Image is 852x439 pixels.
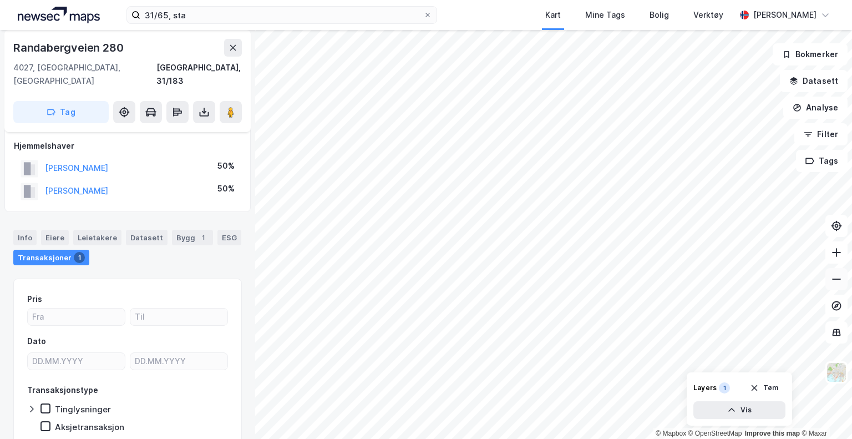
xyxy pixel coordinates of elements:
[693,384,717,392] div: Layers
[126,230,168,245] div: Datasett
[796,150,848,172] button: Tags
[217,182,235,195] div: 50%
[140,7,423,23] input: Søk på adresse, matrikkel, gårdeiere, leietakere eller personer
[18,7,100,23] img: logo.a4113a55bc3d86da70a041830d287a7e.svg
[28,353,125,370] input: DD.MM.YYYY
[130,353,227,370] input: DD.MM.YYYY
[688,430,742,437] a: OpenStreetMap
[719,382,730,393] div: 1
[780,70,848,92] button: Datasett
[585,8,625,22] div: Mine Tags
[172,230,213,245] div: Bygg
[826,362,847,383] img: Z
[217,159,235,173] div: 50%
[794,123,848,145] button: Filter
[753,8,816,22] div: [PERSON_NAME]
[13,250,89,265] div: Transaksjoner
[217,230,241,245] div: ESG
[73,230,121,245] div: Leietakere
[743,379,785,397] button: Tøm
[797,386,852,439] div: Kontrollprogram for chat
[797,386,852,439] iframe: Chat Widget
[55,422,124,432] div: Aksjetransaksjon
[156,61,242,88] div: [GEOGRAPHIC_DATA], 31/183
[693,401,785,419] button: Vis
[74,252,85,263] div: 1
[13,230,37,245] div: Info
[13,61,156,88] div: 4027, [GEOGRAPHIC_DATA], [GEOGRAPHIC_DATA]
[545,8,561,22] div: Kart
[783,97,848,119] button: Analyse
[13,39,125,57] div: Randabergveien 280
[27,292,42,306] div: Pris
[27,384,98,397] div: Transaksjonstype
[13,101,109,123] button: Tag
[41,230,69,245] div: Eiere
[693,8,723,22] div: Verktøy
[27,335,46,348] div: Dato
[14,139,241,153] div: Hjemmelshaver
[650,8,669,22] div: Bolig
[197,232,209,243] div: 1
[130,309,227,325] input: Til
[28,309,125,325] input: Fra
[773,43,848,65] button: Bokmerker
[656,430,686,437] a: Mapbox
[55,404,111,415] div: Tinglysninger
[745,430,800,437] a: Improve this map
